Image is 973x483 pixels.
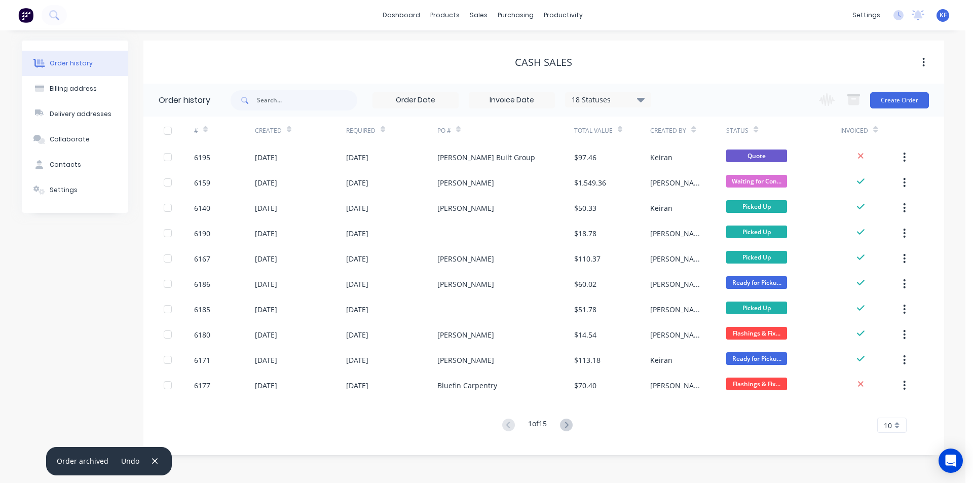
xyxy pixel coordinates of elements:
[194,380,210,391] div: 6177
[346,355,368,365] div: [DATE]
[726,117,840,144] div: Status
[255,203,277,213] div: [DATE]
[22,152,128,177] button: Contacts
[437,329,494,340] div: [PERSON_NAME]
[574,253,601,264] div: $110.37
[884,420,892,431] span: 10
[539,8,588,23] div: productivity
[194,228,210,239] div: 6190
[650,279,706,289] div: [PERSON_NAME]
[574,279,596,289] div: $60.02
[726,226,787,238] span: Picked Up
[257,90,357,110] input: Search...
[378,8,425,23] a: dashboard
[469,93,554,108] input: Invoice Date
[574,117,650,144] div: Total Value
[726,378,787,390] span: Flashings & Fix...
[346,203,368,213] div: [DATE]
[437,279,494,289] div: [PERSON_NAME]
[726,302,787,314] span: Picked Up
[346,228,368,239] div: [DATE]
[574,152,596,163] div: $97.46
[255,355,277,365] div: [DATE]
[493,8,539,23] div: purchasing
[50,160,81,169] div: Contacts
[437,177,494,188] div: [PERSON_NAME]
[194,279,210,289] div: 6186
[346,126,376,135] div: Required
[726,327,787,340] span: Flashings & Fix...
[574,203,596,213] div: $50.33
[346,329,368,340] div: [DATE]
[255,177,277,188] div: [DATE]
[255,126,282,135] div: Created
[726,200,787,213] span: Picked Up
[50,59,93,68] div: Order history
[437,126,451,135] div: PO #
[726,126,749,135] div: Status
[22,177,128,203] button: Settings
[726,150,787,162] span: Quote
[346,279,368,289] div: [DATE]
[870,92,929,108] button: Create Order
[437,355,494,365] div: [PERSON_NAME]
[437,380,497,391] div: Bluefin Carpentry
[255,304,277,315] div: [DATE]
[255,152,277,163] div: [DATE]
[939,449,963,473] div: Open Intercom Messenger
[574,355,601,365] div: $113.18
[255,380,277,391] div: [DATE]
[57,456,108,466] div: Order archived
[116,454,145,468] button: Undo
[437,152,535,163] div: [PERSON_NAME] Built Group
[650,380,706,391] div: [PERSON_NAME]
[650,304,706,315] div: [PERSON_NAME]
[194,304,210,315] div: 6185
[18,8,33,23] img: Factory
[255,117,346,144] div: Created
[425,8,465,23] div: products
[255,329,277,340] div: [DATE]
[159,94,210,106] div: Order history
[465,8,493,23] div: sales
[940,11,947,20] span: KF
[346,380,368,391] div: [DATE]
[194,355,210,365] div: 6171
[194,117,255,144] div: #
[574,126,613,135] div: Total Value
[650,126,686,135] div: Created By
[437,203,494,213] div: [PERSON_NAME]
[437,253,494,264] div: [PERSON_NAME]
[515,56,572,68] div: Cash Sales
[726,352,787,365] span: Ready for Picku...
[346,177,368,188] div: [DATE]
[726,276,787,289] span: Ready for Picku...
[650,152,672,163] div: Keiran
[194,126,198,135] div: #
[726,251,787,264] span: Picked Up
[574,329,596,340] div: $14.54
[255,253,277,264] div: [DATE]
[346,152,368,163] div: [DATE]
[574,304,596,315] div: $51.78
[194,329,210,340] div: 6180
[346,304,368,315] div: [DATE]
[194,253,210,264] div: 6167
[50,84,97,93] div: Billing address
[22,51,128,76] button: Order history
[50,185,78,195] div: Settings
[194,177,210,188] div: 6159
[650,117,726,144] div: Created By
[255,279,277,289] div: [DATE]
[528,418,547,433] div: 1 of 15
[50,109,111,119] div: Delivery addresses
[255,228,277,239] div: [DATE]
[22,127,128,152] button: Collaborate
[373,93,458,108] input: Order Date
[194,203,210,213] div: 6140
[650,355,672,365] div: Keiran
[650,253,706,264] div: [PERSON_NAME]
[574,380,596,391] div: $70.40
[650,228,706,239] div: [PERSON_NAME]
[50,135,90,144] div: Collaborate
